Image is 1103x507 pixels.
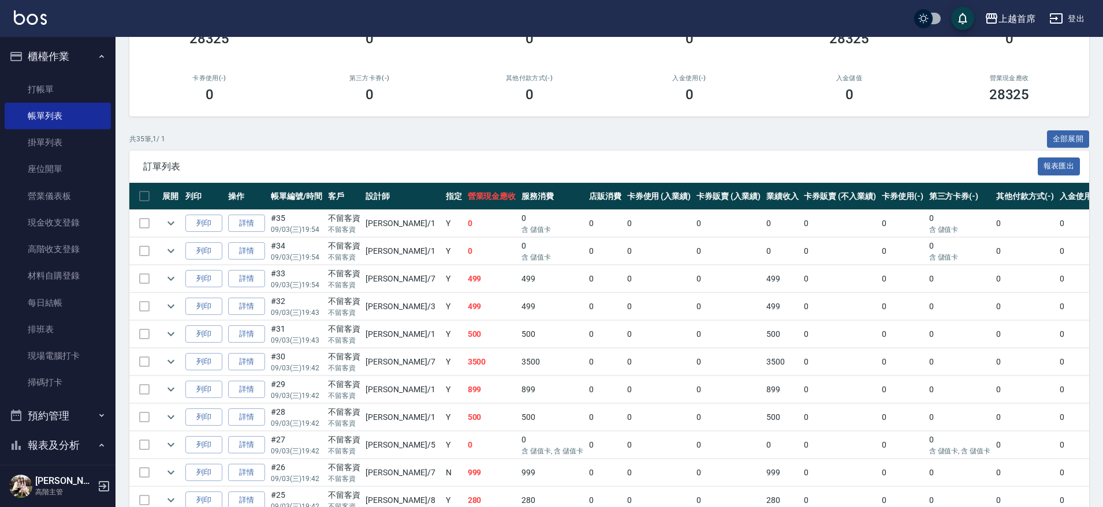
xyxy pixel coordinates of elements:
[443,404,465,431] td: Y
[998,12,1035,26] div: 上越首席
[363,321,442,348] td: [PERSON_NAME] /1
[624,265,694,292] td: 0
[624,376,694,403] td: 0
[783,74,915,82] h2: 入金儲值
[624,404,694,431] td: 0
[879,293,926,320] td: 0
[801,210,878,237] td: 0
[162,408,180,426] button: expand row
[303,74,435,82] h2: 第三方卡券(-)
[271,390,322,401] p: 09/03 (三) 19:42
[465,348,519,375] td: 3500
[443,321,465,348] td: Y
[162,436,180,453] button: expand row
[465,293,519,320] td: 499
[763,348,802,375] td: 3500
[328,280,360,290] p: 不留客資
[586,348,624,375] td: 0
[586,183,624,210] th: 店販消費
[328,224,360,235] p: 不留客資
[185,242,222,260] button: 列印
[801,348,878,375] td: 0
[623,74,755,82] h2: 入金使用(-)
[763,293,802,320] td: 499
[162,353,180,370] button: expand row
[685,31,694,47] h3: 0
[5,401,111,431] button: 預約管理
[586,376,624,403] td: 0
[879,459,926,486] td: 0
[185,408,222,426] button: 列印
[685,87,694,103] h3: 0
[228,270,265,288] a: 詳情
[5,209,111,236] a: 現金收支登錄
[268,404,325,431] td: #28
[328,390,360,401] p: 不留客資
[228,298,265,316] a: 詳情
[801,321,878,348] td: 0
[5,343,111,369] a: 現場電腦打卡
[328,474,360,484] p: 不留客資
[443,431,465,459] td: Y
[5,430,111,460] button: 報表及分析
[926,376,994,403] td: 0
[328,489,360,501] div: 不留客資
[268,293,325,320] td: #32
[268,238,325,265] td: #34
[879,376,926,403] td: 0
[443,293,465,320] td: Y
[268,376,325,403] td: #29
[926,183,994,210] th: 第三方卡券(-)
[363,265,442,292] td: [PERSON_NAME] /7
[943,74,1075,82] h2: 營業現金應收
[519,321,586,348] td: 500
[271,280,322,290] p: 09/03 (三) 19:54
[465,459,519,486] td: 999
[328,461,360,474] div: 不留客資
[225,183,268,210] th: 操作
[993,293,1057,320] td: 0
[586,293,624,320] td: 0
[463,74,595,82] h2: 其他付款方式(-)
[526,31,534,47] h3: 0
[519,238,586,265] td: 0
[162,325,180,343] button: expand row
[694,459,763,486] td: 0
[926,293,994,320] td: 0
[624,348,694,375] td: 0
[328,252,360,262] p: 不留客資
[980,7,1040,31] button: 上越首席
[228,436,265,454] a: 詳情
[763,183,802,210] th: 業績收入
[586,321,624,348] td: 0
[363,376,442,403] td: [PERSON_NAME] /1
[526,87,534,103] h3: 0
[271,474,322,484] p: 09/03 (三) 19:42
[363,210,442,237] td: [PERSON_NAME] /1
[951,7,974,30] button: save
[694,238,763,265] td: 0
[328,351,360,363] div: 不留客資
[328,418,360,429] p: 不留客資
[185,464,222,482] button: 列印
[228,215,265,232] a: 詳情
[519,183,586,210] th: 服務消費
[926,459,994,486] td: 0
[465,183,519,210] th: 營業現金應收
[801,404,878,431] td: 0
[182,183,225,210] th: 列印
[694,404,763,431] td: 0
[801,183,878,210] th: 卡券販賣 (不入業績)
[929,446,991,456] p: 含 儲值卡, 含 儲值卡
[1047,130,1090,148] button: 全部展開
[443,265,465,292] td: Y
[5,76,111,103] a: 打帳單
[363,183,442,210] th: 設計師
[926,321,994,348] td: 0
[228,242,265,260] a: 詳情
[185,325,222,343] button: 列印
[328,295,360,307] div: 不留客資
[993,265,1057,292] td: 0
[465,238,519,265] td: 0
[929,224,991,235] p: 含 儲值卡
